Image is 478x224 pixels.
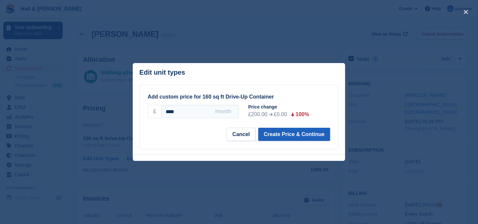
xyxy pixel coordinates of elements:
p: Edit unit types [139,69,185,76]
button: Cancel [227,128,255,141]
div: £200.00 [248,111,268,118]
div: £0.00 [274,111,287,118]
div: 100% [296,111,309,118]
div: Add custom price for 160 sq ft Drive-Up Container [148,93,330,101]
div: Price change [248,104,336,111]
button: close [461,7,471,17]
button: Create Price & Continue [258,128,330,141]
